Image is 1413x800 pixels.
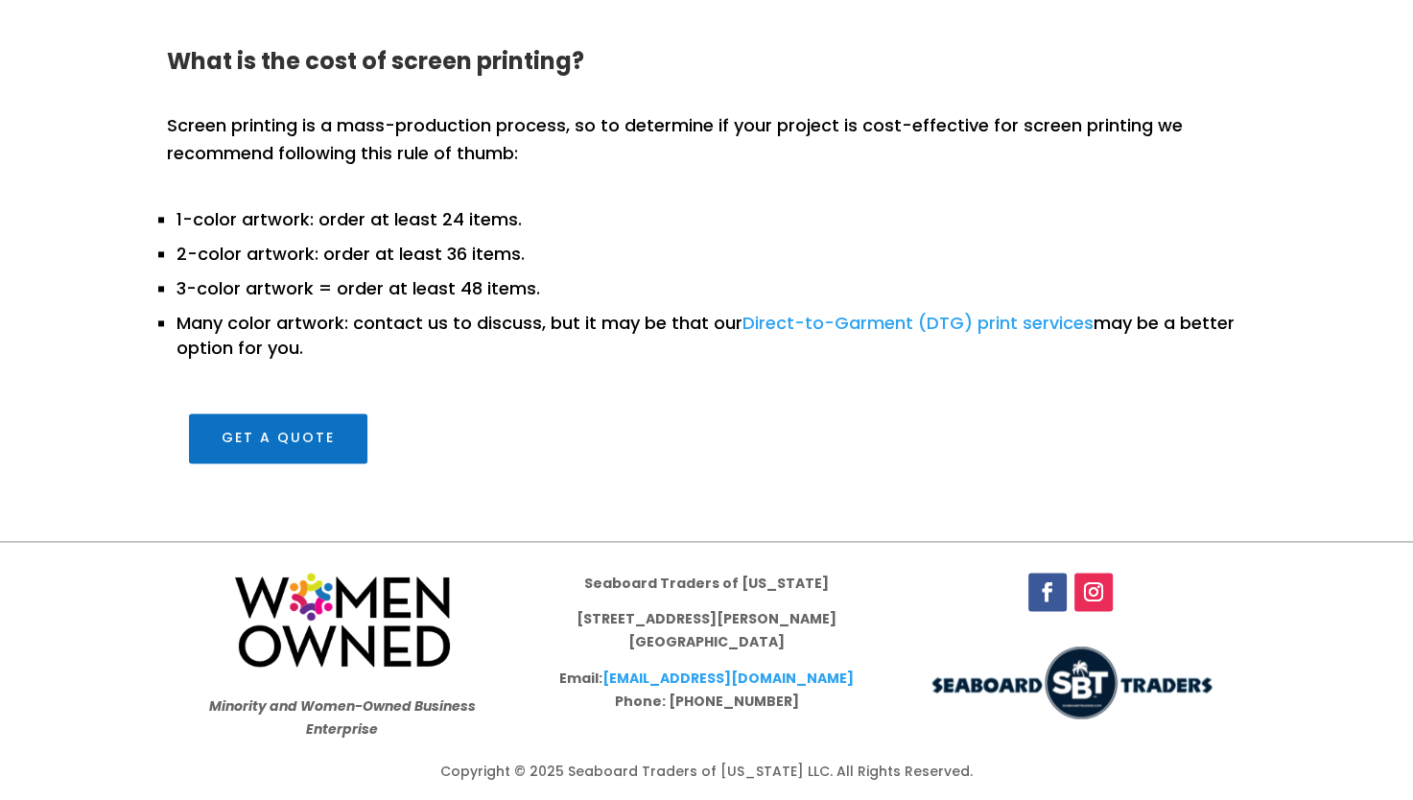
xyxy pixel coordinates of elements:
[1028,573,1067,611] a: Follow on Facebook
[177,232,1246,267] li: 2-color artwork: order at least 36 items.
[189,695,496,741] p: Minority and Women-Owned Business Enterprise
[742,311,1094,335] a: Direct-to-Garment (DTG) print services
[167,112,1246,168] p: Screen printing is a mass-production process, so to determine if your project is cost-effective f...
[927,647,1214,718] img: LOGO-use-300x75
[177,267,1246,301] li: 3-color artwork = order at least 48 items.
[1074,573,1113,611] a: Follow on Instagram
[167,50,1246,82] h3: What is the cost of screen printing?
[189,413,367,463] a: Get a Quote
[602,669,854,688] a: [EMAIL_ADDRESS][DOMAIN_NAME]
[553,573,860,609] p: Seaboard Traders of [US_STATE]
[177,301,1246,361] li: Many color artwork: contact us to discuss, but it may be that our may be a better option for you.
[189,761,1225,784] div: Copyright © 2025 Seaboard Traders of [US_STATE] LLC. All Rights Reserved.
[553,668,860,714] p: Email: Phone: [PHONE_NUMBER]
[177,198,1246,232] li: 1-color artwork: order at least 24 items.
[553,608,860,668] p: [STREET_ADDRESS][PERSON_NAME] [GEOGRAPHIC_DATA]
[235,573,450,668] img: women-owned-logo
